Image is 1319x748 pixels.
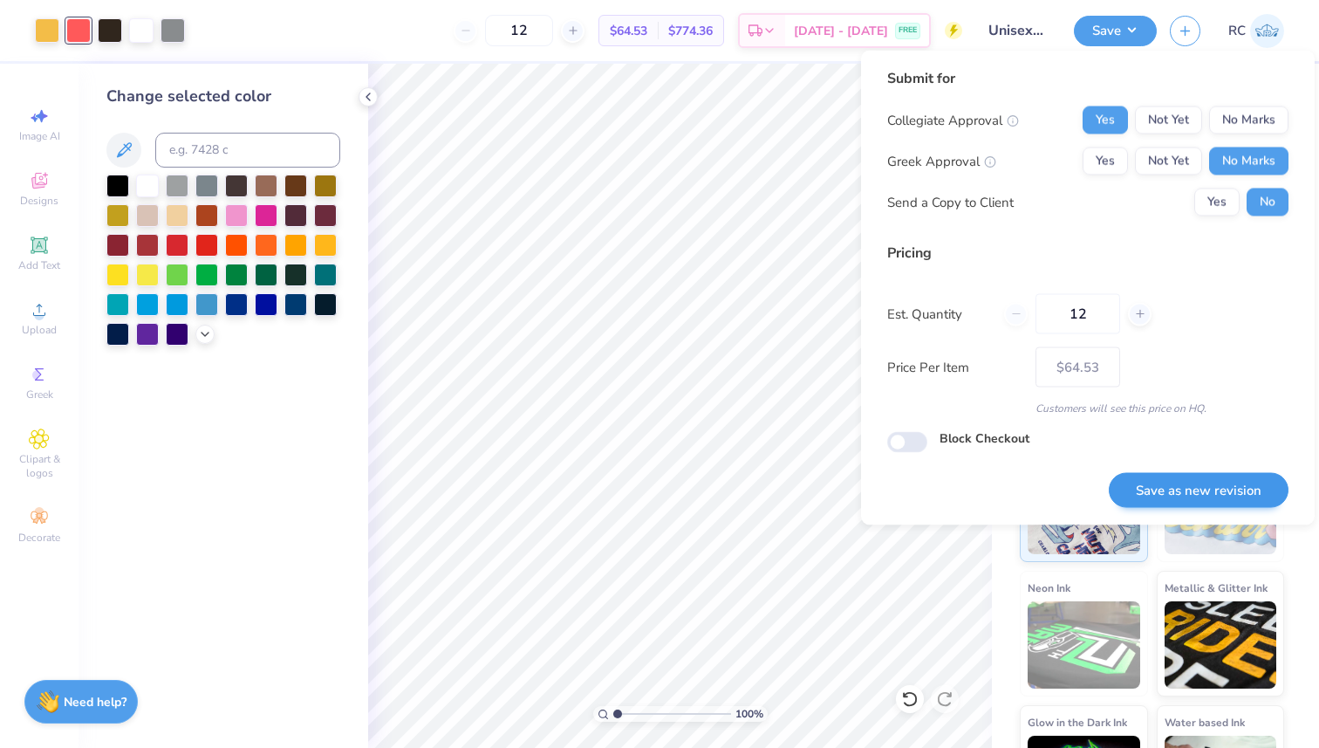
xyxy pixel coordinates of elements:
span: 100 % [735,706,763,722]
span: Upload [22,323,57,337]
span: Neon Ink [1028,579,1070,597]
span: Decorate [18,531,60,545]
button: No Marks [1209,148,1288,175]
span: Metallic & Glitter Ink [1165,579,1268,597]
span: Greek [26,388,53,401]
span: [DATE] - [DATE] [794,22,888,40]
div: Customers will see this price on HQ. [887,401,1288,416]
button: No Marks [1209,106,1288,134]
img: Rohan Chaurasia [1250,14,1284,48]
img: Metallic & Glitter Ink [1165,601,1277,689]
button: Not Yet [1135,148,1202,175]
span: $774.36 [668,22,713,40]
span: $64.53 [610,22,647,40]
button: Save as new revision [1109,472,1288,508]
span: Image AI [19,129,60,143]
span: Water based Ink [1165,713,1245,731]
span: Glow in the Dark Ink [1028,713,1127,731]
span: Designs [20,194,58,208]
label: Est. Quantity [887,304,991,324]
div: Change selected color [106,85,340,108]
div: Send a Copy to Client [887,192,1014,212]
span: FREE [899,24,917,37]
span: RC [1228,21,1246,41]
label: Price Per Item [887,357,1022,377]
button: Save [1074,16,1157,46]
button: No [1247,189,1288,216]
button: Not Yet [1135,106,1202,134]
span: Clipart & logos [9,452,70,480]
input: – – [485,15,553,46]
div: Greek Approval [887,151,996,171]
button: Yes [1083,106,1128,134]
input: e.g. 7428 c [155,133,340,168]
label: Block Checkout [940,429,1029,448]
img: Neon Ink [1028,601,1140,689]
div: Collegiate Approval [887,110,1019,130]
div: Pricing [887,243,1288,264]
input: – – [1035,294,1120,334]
strong: Need help? [64,694,126,710]
span: Add Text [18,258,60,272]
button: Yes [1194,189,1240,216]
input: Untitled Design [975,13,1061,48]
div: Submit for [887,68,1288,89]
a: RC [1228,14,1284,48]
button: Yes [1083,148,1128,175]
